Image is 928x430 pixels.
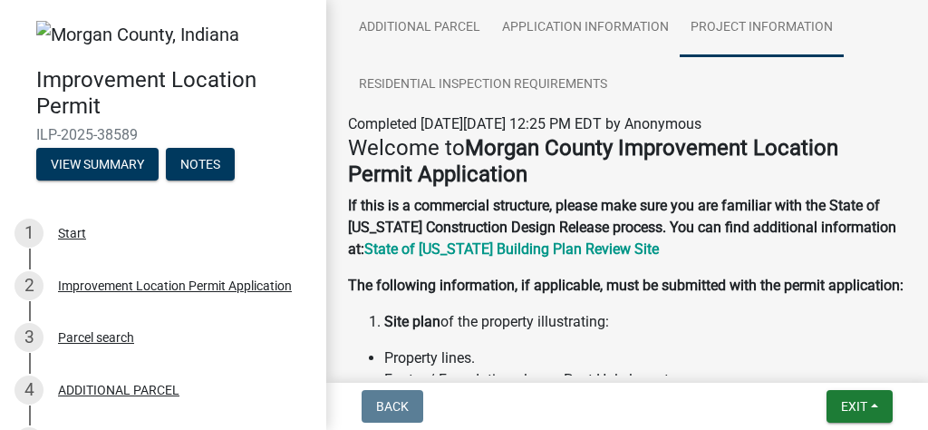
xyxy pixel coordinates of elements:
[36,148,159,181] button: View Summary
[364,240,659,258] a: State of [US_STATE] Building Plan Review Site
[348,277,904,294] strong: The following information, if applicable, must be submitted with the permit application:
[36,67,312,120] h4: Improvement Location Permit
[14,219,43,248] div: 1
[14,271,43,300] div: 2
[384,369,906,391] li: Footer / Foundation plan or Post Hole layout.
[348,135,906,188] h4: Welcome to
[384,311,906,333] li: of the property illustrating:
[14,323,43,352] div: 3
[14,376,43,405] div: 4
[36,126,290,143] span: ILP-2025-38589
[376,399,409,414] span: Back
[826,390,893,423] button: Exit
[58,227,86,239] div: Start
[841,399,867,414] span: Exit
[36,21,239,48] img: Morgan County, Indiana
[58,279,292,292] div: Improvement Location Permit Application
[36,159,159,173] wm-modal-confirm: Summary
[384,347,906,369] li: Property lines.
[58,331,134,344] div: Parcel search
[362,390,423,423] button: Back
[348,197,896,258] strong: If this is a commercial structure, please make sure you are familiar with the State of [US_STATE]...
[58,384,179,396] div: ADDITIONAL PARCEL
[348,115,701,132] span: Completed [DATE][DATE] 12:25 PM EDT by Anonymous
[384,313,440,330] strong: Site plan
[348,56,618,114] a: Residential Inspection Requirements
[348,135,838,187] strong: Morgan County Improvement Location Permit Application
[166,148,235,181] button: Notes
[166,159,235,173] wm-modal-confirm: Notes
